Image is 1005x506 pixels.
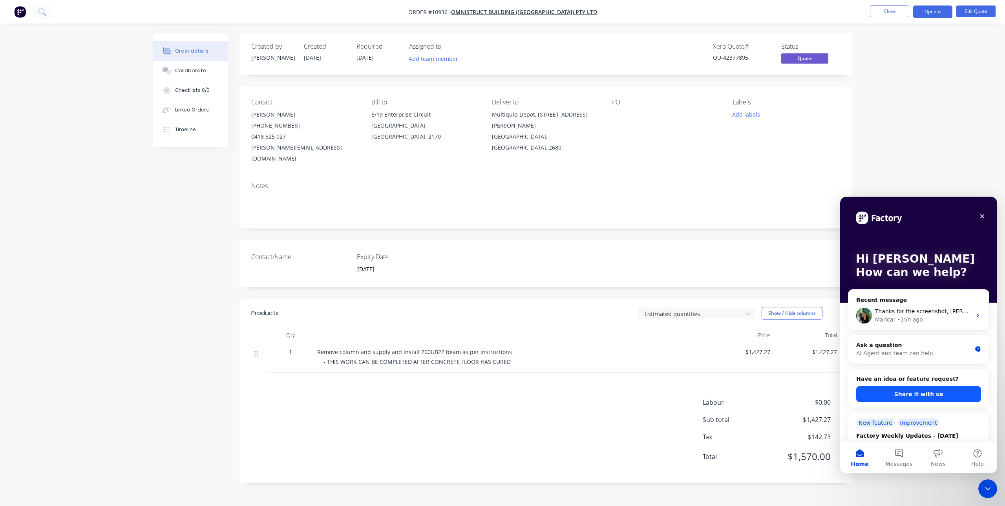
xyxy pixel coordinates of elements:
[153,80,228,100] button: Checklists 0/0
[131,265,144,270] span: Help
[153,100,228,120] button: Linked Orders
[251,109,359,164] div: [PERSON_NAME][PHONE_NUMBER]0418 525 027[PERSON_NAME][EMAIL_ADDRESS][DOMAIN_NAME]
[371,109,479,120] div: 5/19 Enterprise Circuit
[16,144,132,153] div: Ask a question
[57,119,82,127] div: • 15h ago
[956,5,996,17] button: Edit Quote
[46,265,73,270] span: Messages
[707,327,773,343] div: Price
[357,252,455,261] label: Expiry Date
[492,109,599,153] div: Multiquip Depot, [STREET_ADDRESS][PERSON_NAME][GEOGRAPHIC_DATA], [GEOGRAPHIC_DATA], 2680
[492,99,599,106] div: Deliver to
[251,309,279,318] div: Products
[16,178,141,186] h2: Have an idea or feature request?
[175,47,208,55] div: Order details
[352,263,450,275] input: Enter date
[16,222,55,230] div: New feature
[408,8,451,16] span: Order #10936 -
[371,99,479,106] div: Bill to
[409,43,488,50] div: Assigned to
[16,190,141,205] button: Share it with us
[251,99,359,106] div: Contact
[175,126,196,133] div: Timeline
[304,43,347,50] div: Created
[492,109,599,131] div: Multiquip Depot, [STREET_ADDRESS][PERSON_NAME]
[251,120,359,131] div: [PHONE_NUMBER]
[781,43,840,50] div: Status
[35,119,55,127] div: Maricar
[777,348,837,356] span: $1,427.27
[251,109,359,120] div: [PERSON_NAME]
[153,61,228,80] button: Collaborate
[492,131,599,153] div: [GEOGRAPHIC_DATA], [GEOGRAPHIC_DATA], 2680
[781,53,828,63] span: Quote
[409,53,462,64] button: Add team member
[35,111,609,118] span: Thanks for the screenshot, [PERSON_NAME]. I’ll check this with the team. It’s interesting, the se...
[175,87,210,94] div: Checklists 0/0
[703,415,773,424] span: Sub total
[153,41,228,61] button: Order details
[773,398,831,407] span: $0.00
[251,252,349,261] label: Contact/Name
[451,8,597,16] a: Omnistruct Building ([GEOGRAPHIC_DATA]) PTY LTD
[773,432,831,442] span: $142.73
[317,348,512,356] span: Remove column and supply and install 200UB22 beam as per instructions
[762,307,822,320] button: Show / Hide columns
[612,99,720,106] div: PO
[14,6,26,18] img: Factory
[773,327,840,343] div: Total
[773,415,831,424] span: $1,427.27
[710,348,770,356] span: $1,427.27
[79,245,118,276] button: News
[251,131,359,142] div: 0418 525 027
[978,479,997,498] iframe: Intercom live chat
[713,43,772,50] div: Xero Quote #
[8,138,149,168] div: Ask a questionAI Agent and team can help
[175,106,209,113] div: Linked Orders
[58,222,99,230] div: Improvement
[703,398,773,407] span: Labour
[703,432,773,442] span: Tax
[251,53,294,62] div: [PERSON_NAME]
[91,265,106,270] span: News
[713,53,772,62] div: QU-42377895
[728,109,764,120] button: Add labels
[405,53,462,64] button: Add team member
[371,120,479,142] div: [GEOGRAPHIC_DATA], [GEOGRAPHIC_DATA], 2170
[16,153,132,161] div: AI Agent and team can help
[773,449,831,464] span: $1,570.00
[118,245,157,276] button: Help
[153,120,228,139] button: Timeline
[11,265,28,270] span: Home
[733,99,840,106] div: Labels
[251,182,840,190] div: Notes
[870,5,909,17] button: Close
[251,43,294,50] div: Created by
[8,215,149,260] div: New featureImprovementFactory Weekly Updates - [DATE]
[703,452,773,461] span: Total
[304,54,321,61] span: [DATE]
[16,235,127,243] div: Factory Weekly Updates - [DATE]
[913,5,952,18] button: Options
[39,245,79,276] button: Messages
[323,358,511,365] span: - THIS WORK CAN BE COMPLETED AFTER CONCRETE FLOOR HAS CURED
[840,197,997,473] iframe: Intercom live chat
[356,54,374,61] span: [DATE]
[251,142,359,164] div: [PERSON_NAME][EMAIL_ADDRESS][DOMAIN_NAME]
[356,43,400,50] div: Required
[267,327,314,343] div: Qty
[135,13,149,27] div: Close
[289,348,292,356] span: 1
[371,109,479,142] div: 5/19 Enterprise Circuit[GEOGRAPHIC_DATA], [GEOGRAPHIC_DATA], 2170
[175,67,206,74] div: Collaborate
